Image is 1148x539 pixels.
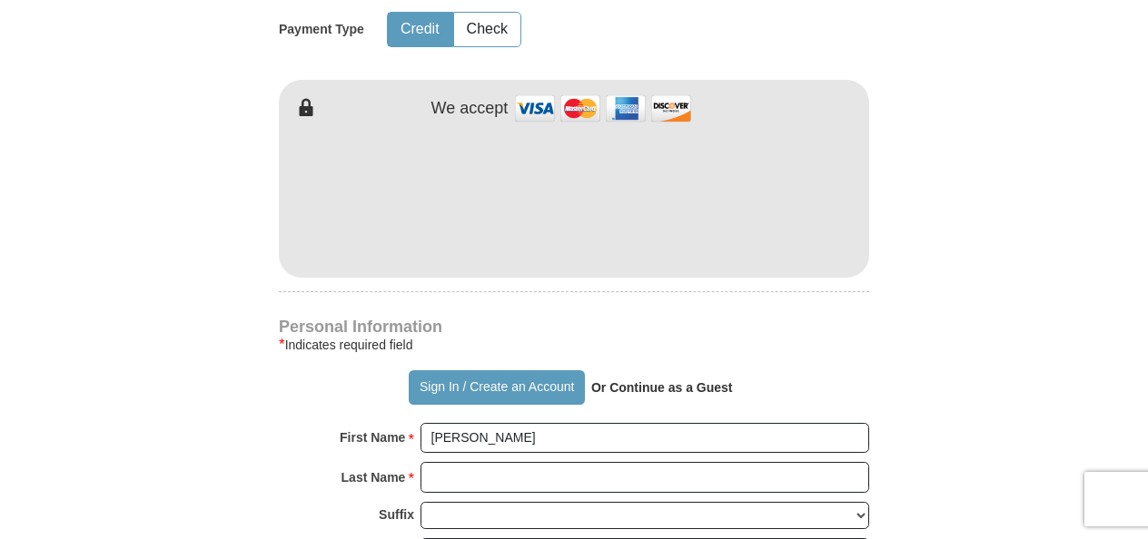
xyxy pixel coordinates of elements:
div: Indicates required field [279,334,869,356]
button: Sign In / Create an Account [409,370,584,405]
h5: Payment Type [279,22,364,37]
strong: Suffix [379,502,414,527]
strong: Last Name [341,465,406,490]
button: Check [454,13,520,46]
button: Credit [388,13,452,46]
h4: Personal Information [279,319,869,334]
strong: First Name [340,425,405,450]
h4: We accept [431,99,509,119]
strong: Or Continue as a Guest [591,380,733,395]
img: credit cards accepted [512,89,694,128]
